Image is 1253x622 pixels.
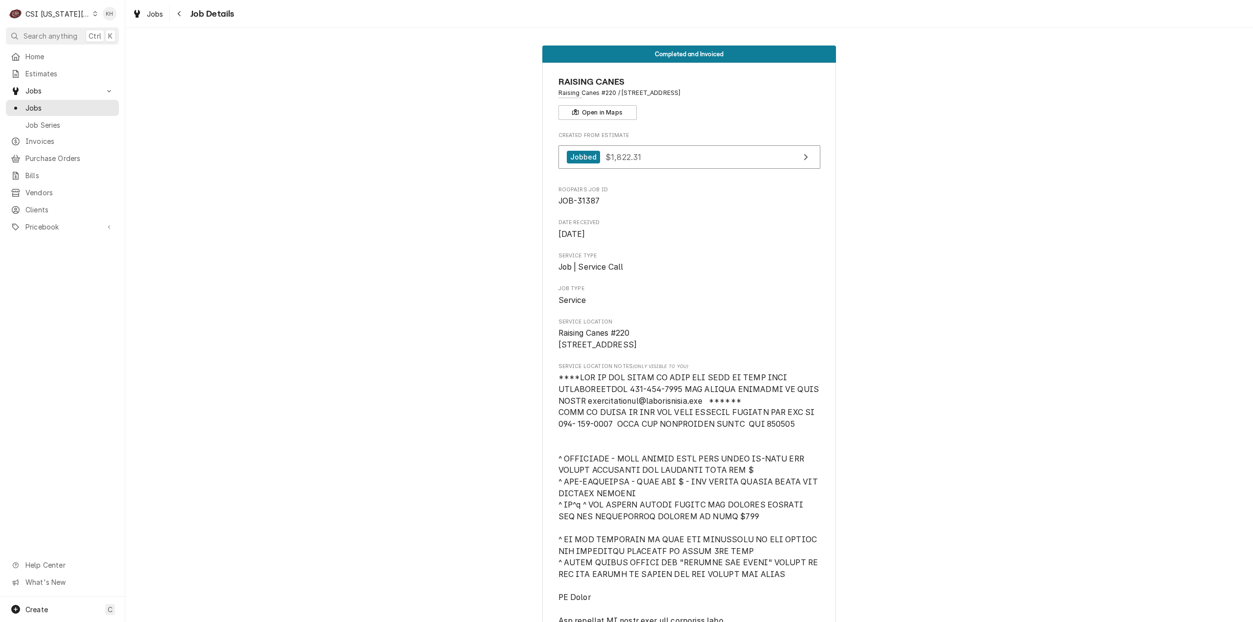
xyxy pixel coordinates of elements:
[542,46,836,63] div: Status
[108,604,113,615] span: C
[6,167,119,184] a: Bills
[558,89,820,97] span: Address
[6,83,119,99] a: Go to Jobs
[558,229,820,240] span: Date Received
[103,7,116,21] div: KH
[6,150,119,166] a: Purchase Orders
[147,9,163,19] span: Jobs
[558,295,820,306] span: Job Type
[25,9,90,19] div: CSI [US_STATE][GEOGRAPHIC_DATA]
[25,69,114,79] span: Estimates
[558,296,586,305] span: Service
[558,262,624,272] span: Job | Service Call
[567,151,601,164] div: Jobbed
[655,51,724,57] span: Completed and Invoiced
[6,219,119,235] a: Go to Pricebook
[558,285,820,306] div: Job Type
[172,6,187,22] button: Navigate back
[6,100,119,116] a: Jobs
[6,574,119,590] a: Go to What's New
[6,48,119,65] a: Home
[25,136,114,146] span: Invoices
[558,219,820,240] div: Date Received
[633,364,688,369] span: (Only Visible to You)
[6,133,119,149] a: Invoices
[558,328,637,349] span: Raising Canes #220 [STREET_ADDRESS]
[558,363,820,370] span: Service Location Notes
[558,285,820,293] span: Job Type
[187,7,234,21] span: Job Details
[108,31,113,41] span: K
[25,86,99,96] span: Jobs
[25,51,114,62] span: Home
[558,195,820,207] span: Roopairs Job ID
[25,103,114,113] span: Jobs
[558,75,820,120] div: Client Information
[558,105,637,120] button: Open in Maps
[25,170,114,181] span: Bills
[558,261,820,273] span: Service Type
[25,187,114,198] span: Vendors
[558,186,820,207] div: Roopairs Job ID
[25,605,48,614] span: Create
[6,184,119,201] a: Vendors
[558,132,820,139] span: Created From Estimate
[9,7,23,21] div: C
[558,75,820,89] span: Name
[89,31,101,41] span: Ctrl
[25,205,114,215] span: Clients
[103,7,116,21] div: Kelsey Hetlage's Avatar
[558,318,820,326] span: Service Location
[25,577,113,587] span: What's New
[6,66,119,82] a: Estimates
[6,117,119,133] a: Job Series
[558,132,820,174] div: Created From Estimate
[6,202,119,218] a: Clients
[558,230,585,239] span: [DATE]
[23,31,77,41] span: Search anything
[6,557,119,573] a: Go to Help Center
[128,6,167,22] a: Jobs
[558,318,820,351] div: Service Location
[558,252,820,260] span: Service Type
[558,327,820,350] span: Service Location
[558,196,600,206] span: JOB-31387
[558,252,820,273] div: Service Type
[6,27,119,45] button: Search anythingCtrlK
[9,7,23,21] div: CSI Kansas City's Avatar
[25,560,113,570] span: Help Center
[558,145,820,169] a: View Estimate
[558,219,820,227] span: Date Received
[605,152,641,161] span: $1,822.31
[25,222,99,232] span: Pricebook
[25,120,114,130] span: Job Series
[558,186,820,194] span: Roopairs Job ID
[25,153,114,163] span: Purchase Orders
